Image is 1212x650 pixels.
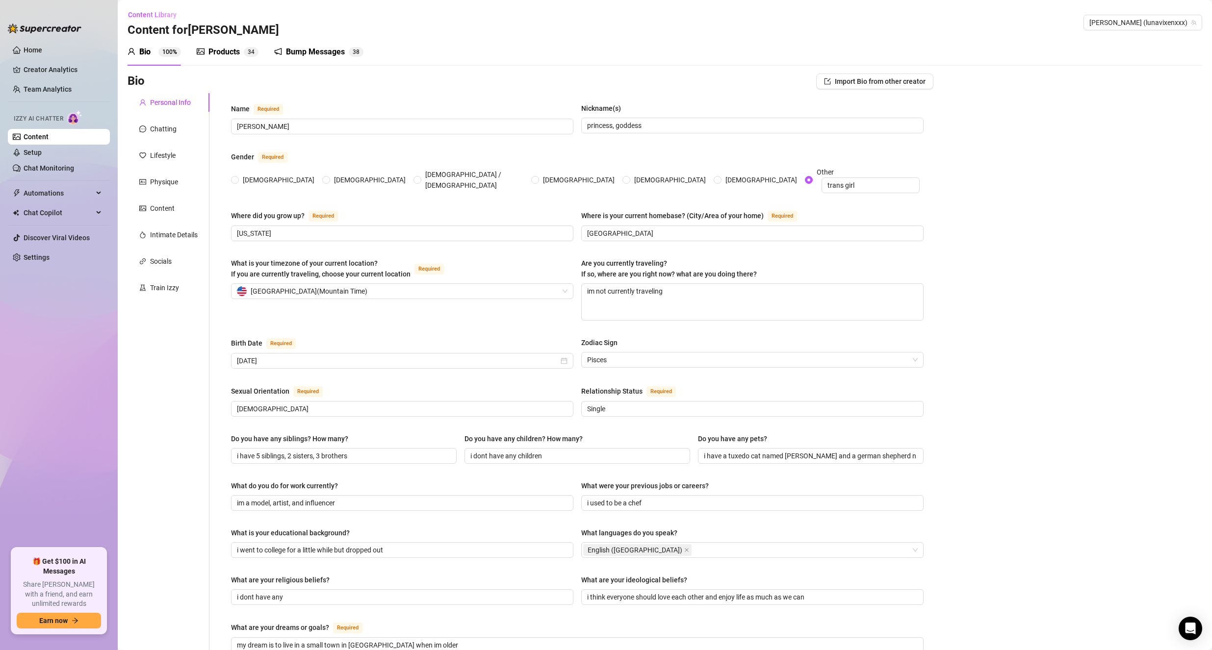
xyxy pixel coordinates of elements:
span: 8 [356,49,360,55]
div: What languages do you speak? [581,527,677,538]
span: 4 [251,49,255,55]
label: What is your educational background? [231,527,357,538]
div: What are your religious beliefs? [231,575,330,585]
span: [DEMOGRAPHIC_DATA] [539,175,619,185]
div: Do you have any siblings? How many? [231,433,348,444]
span: user [139,99,146,106]
span: Required [266,338,296,349]
span: picture [139,205,146,212]
span: link [139,258,146,265]
span: [GEOGRAPHIC_DATA] ( Mountain Time ) [251,284,367,299]
div: What is your educational background? [231,527,350,538]
span: Chat Copilot [24,205,93,221]
span: English ([GEOGRAPHIC_DATA]) [588,545,682,555]
span: Required [293,386,323,397]
span: arrow-right [72,617,78,624]
label: What are your dreams or goals? [231,622,373,633]
span: idcard [139,178,146,185]
a: Team Analytics [24,85,72,93]
div: Lifestyle [150,150,176,161]
span: [DEMOGRAPHIC_DATA] [330,175,410,185]
span: thunderbolt [13,189,21,197]
span: close [684,548,689,552]
button: Import Bio from other creator [816,74,933,89]
label: Birth Date [231,337,307,349]
div: Chatting [150,124,177,134]
span: Required [254,104,283,115]
span: import [824,78,831,85]
div: Relationship Status [581,386,643,397]
div: Sexual Orientation [231,386,289,397]
img: AI Chatter [67,110,82,125]
span: experiment [139,284,146,291]
div: Intimate Details [150,229,198,240]
input: What are your ideological beliefs? [587,592,916,602]
div: Products [208,46,240,58]
label: Where is your current homebase? (City/Area of your home) [581,210,808,222]
label: Name [231,103,294,115]
span: Earn now [39,617,68,625]
img: logo-BBDzfeDw.svg [8,24,81,33]
a: Chat Monitoring [24,164,74,172]
input: Name [237,121,566,132]
input: Do you have any pets? [704,450,916,461]
a: Home [24,46,42,54]
input: Other [822,177,920,193]
div: Birth Date [231,338,262,349]
span: Automations [24,185,93,201]
input: Sexual Orientation [237,403,566,414]
div: Socials [150,256,172,267]
span: Required [768,211,797,222]
span: 3 [248,49,251,55]
div: What do you do for work currently? [231,480,338,491]
a: Discover Viral Videos [24,234,90,242]
textarea: im not currently traveling [582,284,923,320]
input: What languages do you speak? [694,544,696,556]
input: What is your educational background? [237,545,566,555]
h3: Content for [PERSON_NAME] [128,23,279,38]
span: 3 [353,49,356,55]
span: Other [813,167,924,193]
span: Required [646,386,676,397]
label: Do you have any pets? [698,433,774,444]
h3: Bio [128,74,145,89]
button: Content Library [128,7,184,23]
span: [DEMOGRAPHIC_DATA] [722,175,801,185]
input: Nickname(s) [587,120,916,131]
span: notification [274,48,282,55]
label: Do you have any siblings? How many? [231,433,355,444]
label: Gender [231,151,298,163]
span: user [128,48,135,55]
input: Relationship Status [587,403,916,414]
input: Where is your current homebase? (City/Area of your home) [587,228,916,239]
div: Nickname(s) [581,103,621,114]
span: 🎁 Get $100 in AI Messages [17,557,101,576]
input: What do you do for work currently? [237,498,566,508]
img: Chat Copilot [13,209,19,216]
div: Where is your current homebase? (City/Area of your home) [581,210,764,221]
label: What were your previous jobs or careers? [581,480,716,491]
div: Physique [150,176,178,187]
div: What are your dreams or goals? [231,622,329,633]
label: Nickname(s) [581,103,628,114]
div: Do you have any children? How many? [464,433,583,444]
span: Required [258,152,287,163]
label: What languages do you speak? [581,527,684,538]
div: Bio [139,46,151,58]
label: Where did you grow up? [231,210,349,222]
input: Where did you grow up? [237,228,566,239]
button: Earn nowarrow-right [17,613,101,628]
span: Required [309,211,338,222]
input: What were your previous jobs or careers? [587,498,916,508]
div: Open Intercom Messenger [1179,617,1202,640]
div: What were your previous jobs or careers? [581,480,709,491]
label: What are your religious beliefs? [231,575,336,585]
span: message [139,125,146,132]
div: Where did you grow up? [231,210,305,221]
div: What are your ideological beliefs? [581,575,687,585]
label: Sexual Orientation [231,385,334,397]
input: What are your religious beliefs? [237,592,566,602]
div: Bump Messages [286,46,345,58]
div: Do you have any pets? [698,433,767,444]
span: What is your timezone of your current location? If you are currently traveling, choose your curre... [231,259,411,278]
